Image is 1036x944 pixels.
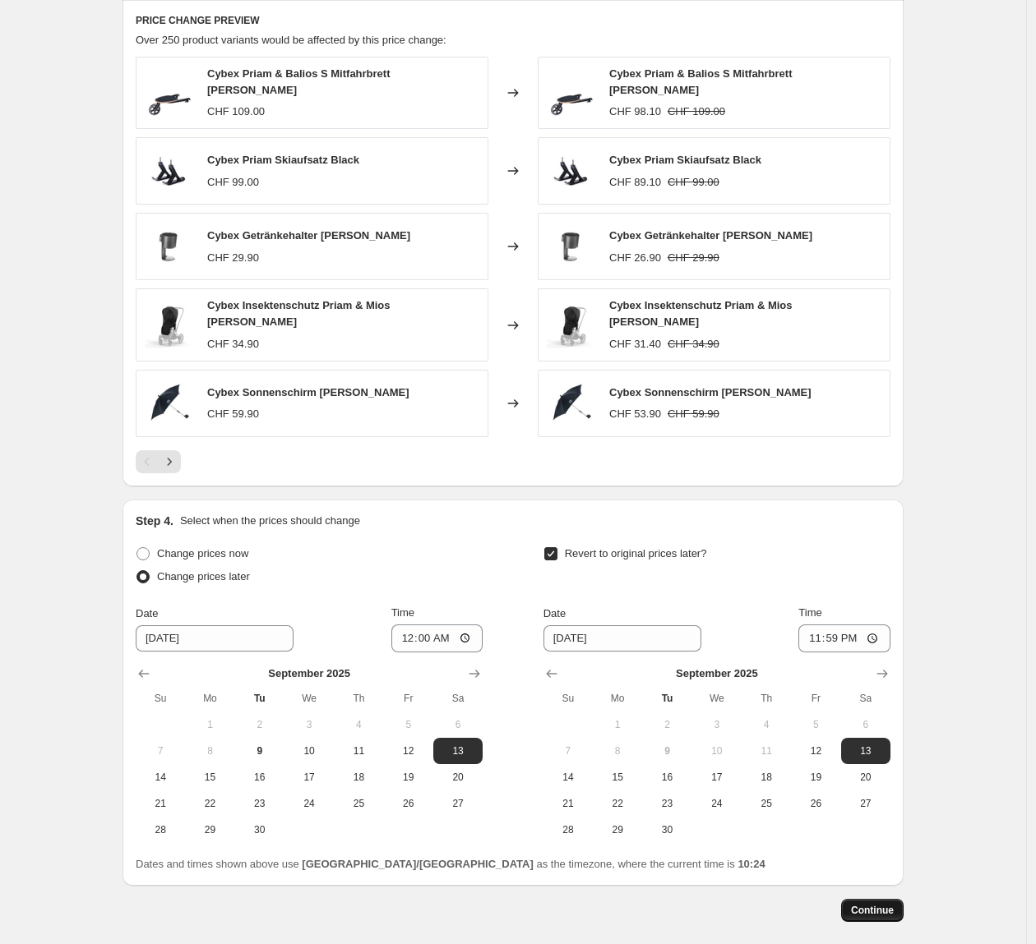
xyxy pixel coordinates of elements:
[609,406,661,422] div: CHF 53.90
[136,790,185,817] button: Sunday September 21 2025
[742,790,791,817] button: Thursday September 25 2025
[291,718,327,731] span: 3
[192,744,228,758] span: 8
[384,764,433,790] button: Friday September 19 2025
[463,662,486,685] button: Show next month, October 2025
[649,718,685,731] span: 2
[340,718,377,731] span: 4
[791,790,840,817] button: Friday September 26 2025
[848,692,884,705] span: Sa
[384,738,433,764] button: Friday September 12 2025
[668,406,719,422] strike: CHF 59.90
[185,711,234,738] button: Monday September 1 2025
[593,817,642,843] button: Monday September 29 2025
[284,790,334,817] button: Wednesday September 24 2025
[440,692,476,705] span: Sa
[242,692,278,705] span: Tu
[291,744,327,758] span: 10
[391,606,414,619] span: Time
[599,823,636,836] span: 29
[136,607,158,619] span: Date
[748,718,784,731] span: 4
[180,513,360,529] p: Select when the prices should change
[284,685,334,711] th: Wednesday
[136,34,446,46] span: Over 250 product variants would be affected by this price change:
[851,904,894,917] span: Continue
[391,692,427,705] span: Fr
[699,797,735,810] span: 24
[791,738,840,764] button: Friday September 12 2025
[235,711,284,738] button: Tuesday September 2 2025
[642,790,691,817] button: Tuesday September 23 2025
[748,771,784,784] span: 18
[207,67,391,96] span: Cybex Priam & Balios S Mitfahrbrett [PERSON_NAME]
[142,771,178,784] span: 14
[185,790,234,817] button: Monday September 22 2025
[132,662,155,685] button: Show previous month, August 2025
[841,899,904,922] button: Continue
[668,250,719,266] strike: CHF 29.90
[649,797,685,810] span: 23
[649,771,685,784] span: 16
[136,817,185,843] button: Sunday September 28 2025
[433,764,483,790] button: Saturday September 20 2025
[433,738,483,764] button: Saturday September 13 2025
[284,738,334,764] button: Wednesday September 10 2025
[391,718,427,731] span: 5
[384,711,433,738] button: Friday September 5 2025
[440,744,476,758] span: 13
[543,607,566,619] span: Date
[798,606,821,619] span: Time
[668,336,719,352] strike: CHF 34.90
[699,744,735,758] span: 10
[334,738,383,764] button: Thursday September 11 2025
[848,771,884,784] span: 20
[748,744,784,758] span: 11
[748,797,784,810] span: 25
[207,104,265,120] div: CHF 109.00
[841,790,890,817] button: Saturday September 27 2025
[235,817,284,843] button: Tuesday September 30 2025
[599,797,636,810] span: 22
[692,738,742,764] button: Wednesday September 10 2025
[242,771,278,784] span: 16
[142,744,178,758] span: 7
[334,685,383,711] th: Thursday
[185,738,234,764] button: Monday September 8 2025
[748,692,784,705] span: Th
[543,685,593,711] th: Sunday
[550,744,586,758] span: 7
[185,685,234,711] th: Monday
[550,823,586,836] span: 28
[145,301,194,350] img: Cybex-Insektennetz-Lux-Seats-03_80x.png
[302,858,533,870] b: [GEOGRAPHIC_DATA]/[GEOGRAPHIC_DATA]
[391,744,427,758] span: 12
[235,764,284,790] button: Tuesday September 16 2025
[609,154,761,166] span: Cybex Priam Skiaufsatz Black
[599,718,636,731] span: 1
[692,764,742,790] button: Wednesday September 17 2025
[668,174,719,191] strike: CHF 99.00
[145,222,194,271] img: Cybex-Flaschenhalter-Schwarz_80x.png
[593,711,642,738] button: Monday September 1 2025
[142,823,178,836] span: 28
[642,685,691,711] th: Tuesday
[848,718,884,731] span: 6
[593,790,642,817] button: Monday September 22 2025
[145,146,194,196] img: Skiaufsatz_80x.jpg
[742,685,791,711] th: Thursday
[742,764,791,790] button: Thursday September 18 2025
[284,711,334,738] button: Wednesday September 3 2025
[440,771,476,784] span: 20
[699,771,735,784] span: 17
[192,692,228,705] span: Mo
[334,790,383,817] button: Thursday September 25 2025
[235,738,284,764] button: Today Tuesday September 9 2025
[291,692,327,705] span: We
[798,797,834,810] span: 26
[207,229,410,242] span: Cybex Getränkehalter [PERSON_NAME]
[609,67,793,96] span: Cybex Priam & Balios S Mitfahrbrett [PERSON_NAME]
[791,711,840,738] button: Friday September 5 2025
[242,718,278,731] span: 2
[207,154,359,166] span: Cybex Priam Skiaufsatz Black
